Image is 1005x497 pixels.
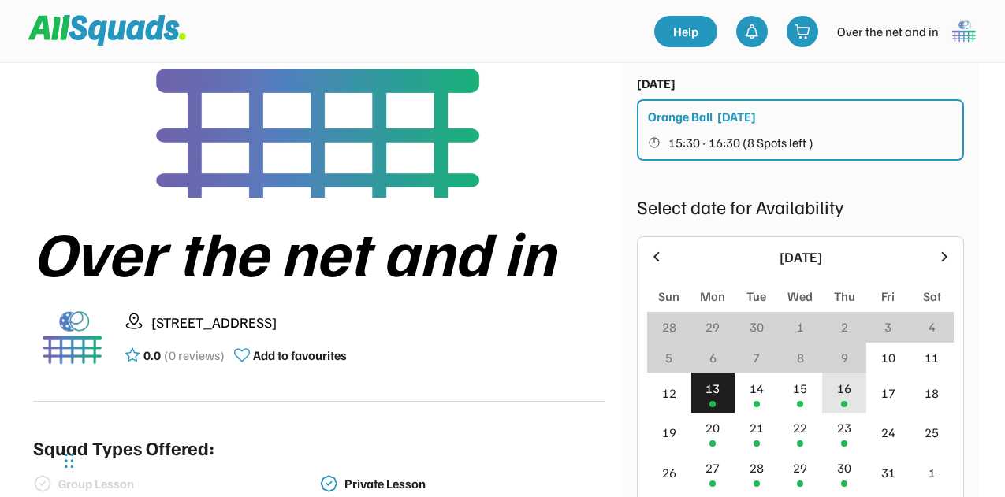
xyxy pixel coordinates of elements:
[750,458,764,477] div: 28
[143,346,161,365] div: 0.0
[837,458,851,477] div: 30
[705,317,720,336] div: 29
[837,418,851,437] div: 23
[929,463,936,482] div: 1
[841,348,848,367] div: 9
[837,22,939,41] div: Over the net and in
[33,433,214,462] div: Squad Types Offered:
[795,24,810,39] img: shopping-cart-01%20%281%29.svg
[841,317,848,336] div: 2
[705,379,720,398] div: 13
[662,423,676,442] div: 19
[319,474,338,493] img: check-verified-01.svg
[662,384,676,402] div: 12
[793,379,807,398] div: 15
[787,287,813,306] div: Wed
[705,458,720,477] div: 27
[253,346,347,365] div: Add to favourites
[929,317,936,336] div: 4
[834,287,855,306] div: Thu
[344,477,602,491] div: Private Lesson
[28,15,186,45] img: Squad%20Logo.svg
[750,379,764,398] div: 14
[662,463,676,482] div: 26
[58,477,316,491] div: Group Lesson
[746,287,766,306] div: Tue
[33,299,112,377] img: 1000005499.png
[637,74,676,93] div: [DATE]
[837,379,851,398] div: 16
[750,418,764,437] div: 21
[637,192,964,221] div: Select date for Availability
[750,317,764,336] div: 30
[881,348,895,367] div: 10
[164,346,225,365] div: (0 reviews)
[881,423,895,442] div: 24
[33,217,605,286] div: Over the net and in
[648,132,955,153] button: 15:30 - 16:30 (8 Spots left )
[744,24,760,39] img: bell-03%20%281%29.svg
[793,458,807,477] div: 29
[674,247,927,268] div: [DATE]
[948,16,980,47] img: 1000005499.png
[925,423,939,442] div: 25
[884,317,891,336] div: 3
[700,287,725,306] div: Mon
[925,348,939,367] div: 11
[648,107,756,126] div: Orange Ball [DATE]
[881,287,895,306] div: Fri
[658,287,679,306] div: Sun
[793,418,807,437] div: 22
[662,317,676,336] div: 28
[797,317,804,336] div: 1
[665,348,672,367] div: 5
[925,384,939,402] div: 18
[709,348,717,367] div: 6
[151,312,605,333] div: [STREET_ADDRESS]
[668,136,813,149] span: 15:30 - 16:30 (8 Spots left )
[654,16,717,47] a: Help
[881,384,895,402] div: 17
[923,287,941,306] div: Sat
[705,418,720,437] div: 20
[881,463,895,482] div: 31
[797,348,804,367] div: 8
[753,348,760,367] div: 7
